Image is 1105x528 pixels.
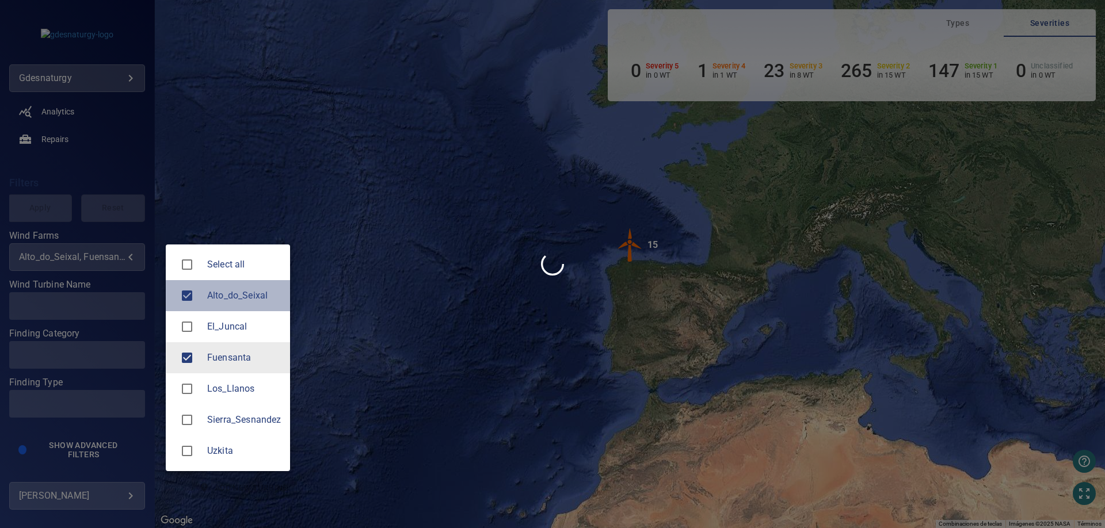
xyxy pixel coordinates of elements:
[207,382,281,396] div: Wind Farms Los_Llanos
[207,444,281,458] span: Uzkita
[207,351,281,365] span: Fuensanta
[175,346,199,370] span: Fuensanta
[207,320,281,334] span: El_Juncal
[207,289,281,303] span: Alto_do_Seixal
[207,382,281,396] span: Los_Llanos
[175,315,199,339] span: El_Juncal
[207,320,281,334] div: Wind Farms El_Juncal
[207,413,281,427] div: Wind Farms Sierra_Sesnandez
[207,289,281,303] div: Wind Farms Alto_do_Seixal
[175,439,199,463] span: Uzkita
[207,444,281,458] div: Wind Farms Uzkita
[207,351,281,365] div: Wind Farms Fuensanta
[207,413,281,427] span: Sierra_Sesnandez
[175,408,199,432] span: Sierra_Sesnandez
[175,377,199,401] span: Los_Llanos
[175,284,199,308] span: Alto_do_Seixal
[166,244,290,471] ul: Alto_do_Seixal, Fuensanta
[207,258,281,271] span: Select all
